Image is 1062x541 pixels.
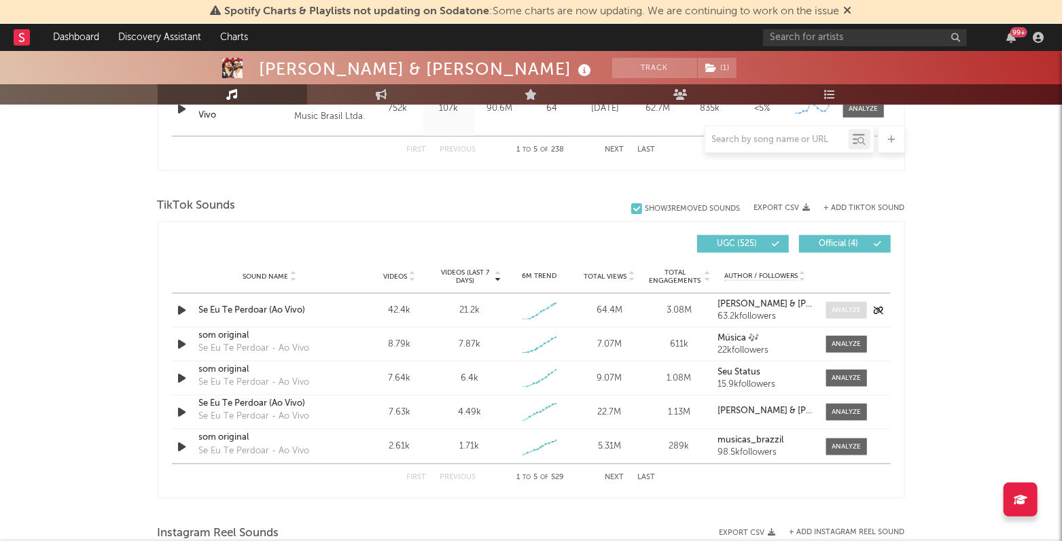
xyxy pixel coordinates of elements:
div: 8.79k [368,338,431,351]
button: Export CSV [720,529,776,537]
a: Se Eu Te Perdoar (Ao Vivo) [199,397,341,411]
div: 22k followers [718,346,812,355]
div: © 2025 Warner Music Brasil Ltda. [294,92,368,125]
button: Last [638,474,656,481]
div: 4.49k [458,406,481,419]
span: Spotify Charts & Playlists not updating on Sodatone [225,6,490,17]
span: Total Engagements [648,268,703,285]
button: Export CSV [754,204,811,212]
a: Música 🎶 [718,334,812,343]
div: Se Eu Te Perdoar - Ao Vivo [199,410,310,423]
div: Se Eu Te Perdoar - Ao Vivo [199,376,310,389]
div: Show 3 Removed Sounds [645,205,741,213]
div: 835k [688,102,733,116]
span: TikTok Sounds [158,198,236,214]
span: Videos (last 7 days) [438,268,493,285]
div: 1.08M [648,372,711,385]
div: 611k [648,338,711,351]
span: UGC ( 525 ) [706,240,768,248]
div: 752k [376,102,420,116]
div: 42.4k [368,304,431,317]
div: 7.87k [459,338,480,351]
strong: musicas_brazzil [718,436,783,444]
div: 7.64k [368,372,431,385]
div: + Add Instagram Reel Sound [776,529,905,536]
input: Search by song name or URL [705,135,849,145]
div: 2.61k [368,440,431,453]
div: [DATE] [583,102,629,116]
button: (1) [698,58,737,78]
div: 62.7M [635,102,681,116]
span: Dismiss [844,6,852,17]
strong: [PERSON_NAME] & [PERSON_NAME] & [PERSON_NAME] [718,300,948,309]
a: som original [199,431,341,444]
button: + Add Instagram Reel Sound [790,529,905,536]
a: [PERSON_NAME] & [PERSON_NAME] & [PERSON_NAME] [718,300,812,309]
div: 5.31M [578,440,641,453]
a: musicas_brazzil [718,436,812,445]
div: 6M Trend [508,271,571,281]
a: Seu Status [718,368,812,377]
button: Official(4) [799,235,891,253]
button: + Add TikTok Sound [811,205,905,212]
input: Search for artists [763,29,967,46]
span: Total Views [584,273,626,281]
div: <5% [740,102,785,116]
div: 3.08M [648,304,711,317]
button: UGC(525) [697,235,789,253]
button: Track [612,58,697,78]
a: Se Eu Te Perdoar (Ao Vivo) [199,304,341,317]
div: 9.07M [578,372,641,385]
span: Official ( 4 ) [808,240,870,248]
div: 21.2k [459,304,480,317]
div: 107k [427,102,471,116]
span: Sound Name [243,273,289,281]
div: 7.07M [578,338,641,351]
div: 90.6M [478,102,522,116]
a: som original [199,363,341,377]
strong: [PERSON_NAME] & [PERSON_NAME] & [PERSON_NAME] [718,406,948,415]
div: 22.7M [578,406,641,419]
button: + Add TikTok Sound [824,205,905,212]
span: : Some charts are now updating. We are continuing to work on the issue [225,6,840,17]
div: 1.13M [648,406,711,419]
strong: Música 🎶 [718,334,759,343]
div: Se Eu Te Perdoar - Ao Vivo [199,444,310,458]
div: 7.63k [368,406,431,419]
a: som original [199,329,341,343]
div: [PERSON_NAME] & [PERSON_NAME] [260,58,595,80]
button: Previous [440,474,476,481]
button: Next [605,474,624,481]
a: [PERSON_NAME] & [PERSON_NAME] & [PERSON_NAME] [718,406,812,416]
div: 15.9k followers [718,380,812,389]
div: 64.4M [578,304,641,317]
div: Se Eu Te Perdoar - Ao Vivo [199,342,310,355]
div: 1 5 529 [503,470,578,486]
div: 98.5k followers [718,448,812,457]
a: Dashboard [43,24,109,51]
strong: Seu Status [718,368,760,377]
div: 289k [648,440,711,453]
span: Author / Followers [724,272,798,281]
a: Sei Tocar Violão - Ao Vivo [199,96,288,122]
span: to [523,474,531,481]
a: Charts [211,24,258,51]
div: 99 + [1010,27,1027,37]
div: 64 [529,102,576,116]
button: First [407,474,427,481]
div: 6.4k [461,372,478,385]
span: Videos [384,273,408,281]
span: of [541,474,549,481]
button: 99+ [1006,32,1016,43]
div: 63.2k followers [718,312,812,321]
a: Discovery Assistant [109,24,211,51]
span: ( 1 ) [697,58,737,78]
div: 1.71k [459,440,479,453]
